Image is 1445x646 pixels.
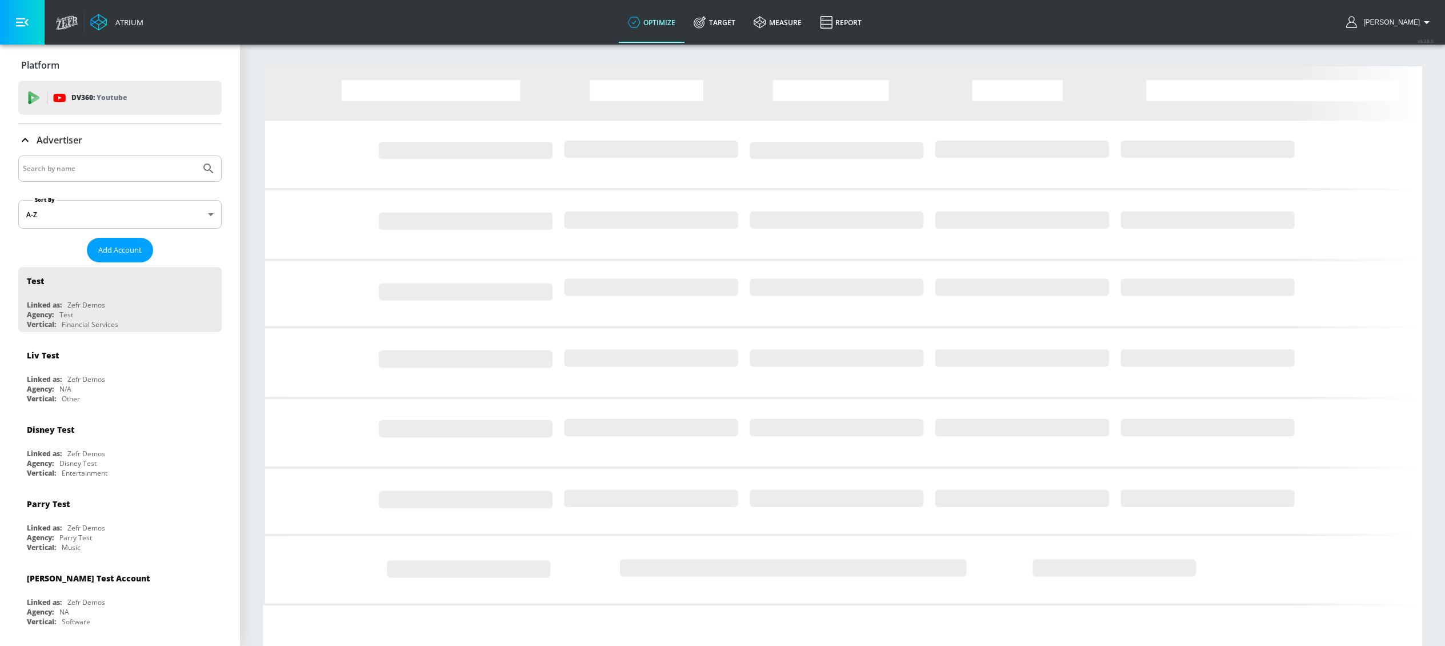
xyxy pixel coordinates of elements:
a: Target [685,2,744,43]
div: Vertical: [27,468,56,478]
div: Liv TestLinked as:Zefr DemosAgency:N/AVertical:Other [18,341,222,406]
a: Atrium [90,14,143,31]
div: Entertainment [62,468,107,478]
div: Platform [18,49,222,81]
div: Linked as: [27,300,62,310]
div: Test [59,310,73,320]
div: Linked as: [27,449,62,458]
div: Software [62,617,90,627]
div: Parry TestLinked as:Zefr DemosAgency:Parry TestVertical:Music [18,490,222,555]
span: login as: lindsay.benharris@zefr.com [1359,18,1420,26]
div: Agency: [27,384,54,394]
div: Zefr Demos [67,523,105,533]
p: Advertiser [37,134,82,146]
button: [PERSON_NAME] [1346,15,1434,29]
div: Atrium [111,17,143,27]
div: Parry Test [27,499,70,509]
div: Agency: [27,533,54,543]
button: Add Account [87,238,153,262]
div: Disney Test [27,424,74,435]
div: DV360: Youtube [18,81,222,115]
div: Disney TestLinked as:Zefr DemosAgency:Disney TestVertical:Entertainment [18,416,222,481]
a: optimize [619,2,685,43]
input: Search by name [23,161,196,176]
div: Disney Test [59,458,97,468]
div: Other [62,394,80,404]
div: TestLinked as:Zefr DemosAgency:TestVertical:Financial Services [18,267,222,332]
a: measure [744,2,811,43]
span: Add Account [98,244,142,257]
div: Zefr Demos [67,449,105,458]
div: Zefr Demos [67,300,105,310]
p: Youtube [97,91,127,103]
div: Vertical: [27,617,56,627]
span: v 4.28.0 [1418,38,1434,44]
a: Report [811,2,871,43]
div: [PERSON_NAME] Test Account [27,573,150,584]
div: N/A [59,384,71,394]
div: Zefr Demos [67,597,105,607]
div: Vertical: [27,543,56,552]
div: Linked as: [27,597,62,607]
p: DV360: [71,91,127,104]
div: Linked as: [27,523,62,533]
div: Linked as: [27,374,62,384]
div: Advertiser [18,124,222,156]
div: NA [59,607,69,617]
div: Agency: [27,458,54,468]
div: Test [27,276,44,286]
div: A-Z [18,200,222,229]
div: Vertical: [27,320,56,329]
div: Zefr Demos [67,374,105,384]
div: [PERSON_NAME] Test AccountLinked as:Zefr DemosAgency:NAVertical:Software [18,564,222,629]
div: Parry Test [59,533,92,543]
div: Financial Services [62,320,118,329]
div: Agency: [27,607,54,617]
div: Music [62,543,81,552]
div: Vertical: [27,394,56,404]
p: Platform [21,59,59,71]
div: Agency: [27,310,54,320]
label: Sort By [33,196,57,204]
div: Liv Test [27,350,59,361]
